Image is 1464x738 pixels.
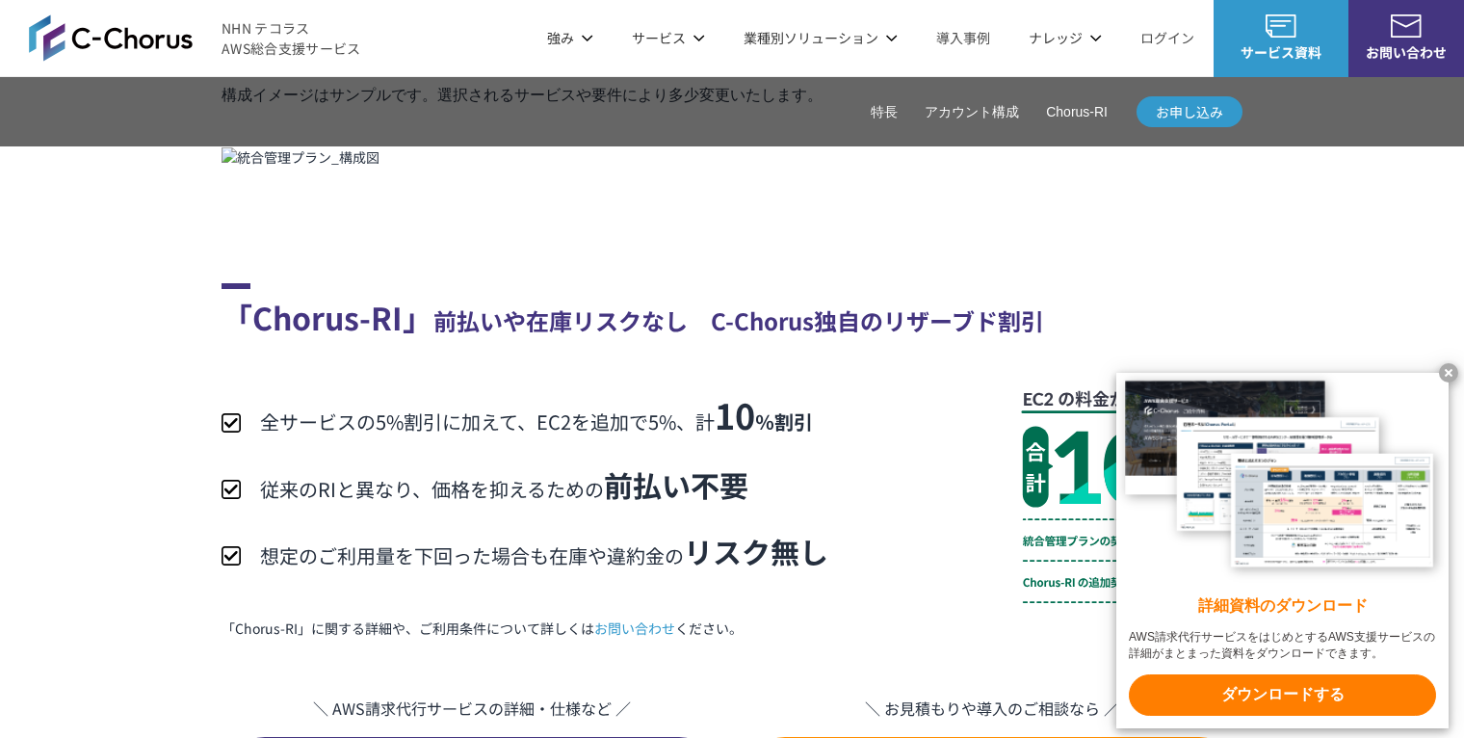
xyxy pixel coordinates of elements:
[1129,629,1436,662] x-t: AWS請求代行サービスをはじめとするAWS支援サービスの詳細がまとまった資料をダウンロードできます。
[222,82,1242,109] p: 構成イメージはサンプルです。選択されるサービスや要件により多少変更いたします。
[871,102,898,122] a: 特長
[1021,388,1242,603] img: 全サービスの5%割引に加えて、EC2を追加で5%、計10％割引
[1266,14,1296,38] img: AWS総合支援サービス C-Chorus サービス資料
[925,102,1019,122] a: アカウント構成
[222,147,379,168] img: 統合管理プラン_構成図
[222,463,828,507] li: 従来のRIと異なり、価格を抑えるための
[1029,28,1102,48] p: ナレッジ
[222,697,722,720] em: ＼ AWS請求代行サービスの詳細・仕様など ／
[1214,42,1348,63] span: サービス資料
[1129,674,1436,716] x-t: ダウンロードする
[222,18,361,59] span: NHN テコラス AWS総合支援サービス
[29,14,361,61] a: AWS総合支援サービス C-ChorusNHN テコラスAWS総合支援サービス
[632,28,705,48] p: サービス
[604,463,748,506] span: 前払い不要
[742,697,1242,720] em: ＼ お見積もりや導入のご相談なら ／
[1046,102,1108,122] a: Chorus-RI
[1391,14,1422,38] img: お問い合わせ
[222,388,828,440] li: 全サービスの5%割引に加えて、EC2を追加で5%、計
[1137,96,1242,127] a: お申し込み
[755,408,813,435] span: ％割引
[715,389,755,439] span: 10
[936,28,990,48] a: 導入事例
[1140,28,1194,48] a: ログイン
[29,14,193,61] img: AWS総合支援サービス C-Chorus
[222,283,1242,340] h2: 「Chorus-RI」
[547,28,593,48] p: 強み
[1129,595,1436,618] x-t: 詳細資料のダウンロード
[744,28,898,48] p: 業種別ソリューション
[433,303,1044,337] span: 前払いや在庫リスクなし C-Chorus独自のリザーブド割引
[594,619,675,639] a: お問い合わせ
[222,530,828,573] li: 想定のご利用量を下回った場合も在庫や違約金の
[222,619,1242,639] p: 「Chorus-RI」に関する詳細や、ご利用条件について詳しくは ください。
[1348,42,1464,63] span: お問い合わせ
[1116,373,1449,728] a: 詳細資料のダウンロード AWS請求代行サービスをはじめとするAWS支援サービスの詳細がまとまった資料をダウンロードできます。 ダウンロードする
[1137,102,1242,122] span: お申し込み
[684,530,828,572] span: リスク無し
